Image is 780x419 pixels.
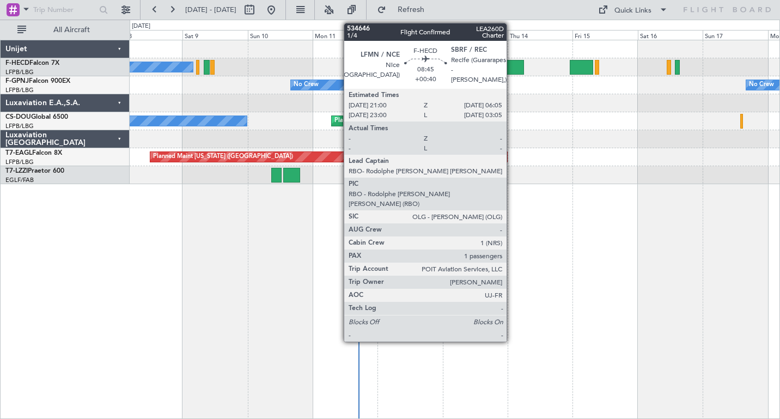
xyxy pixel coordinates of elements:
a: EGLF/FAB [5,176,34,184]
span: CS-DOU [5,114,31,120]
div: Quick Links [614,5,651,16]
span: T7-LZZI [5,168,28,174]
div: Fri 8 [118,30,182,40]
input: Trip Number [33,2,96,18]
button: All Aircraft [12,21,118,39]
div: Sat 16 [638,30,703,40]
span: T7-EAGL [5,150,32,156]
div: Planned Maint [GEOGRAPHIC_DATA] ([GEOGRAPHIC_DATA]) [334,113,506,129]
div: Fri 15 [572,30,637,40]
div: Sun 10 [248,30,313,40]
a: T7-LZZIPraetor 600 [5,168,64,174]
div: Sat 9 [182,30,247,40]
button: Refresh [372,1,437,19]
div: Wed 13 [443,30,508,40]
div: No Crew [749,77,774,93]
button: Quick Links [593,1,673,19]
span: F-GPNJ [5,78,29,84]
span: All Aircraft [28,26,115,34]
a: LFPB/LBG [5,68,34,76]
div: [DATE] [132,22,150,31]
div: No Crew [294,77,319,93]
a: LFPB/LBG [5,158,34,166]
span: Refresh [388,6,434,14]
div: Mon 11 [313,30,377,40]
a: T7-EAGLFalcon 8X [5,150,62,156]
a: F-GPNJFalcon 900EX [5,78,70,84]
div: Planned Maint [US_STATE] ([GEOGRAPHIC_DATA]) [153,149,293,165]
div: Tue 12 [377,30,442,40]
div: Thu 14 [508,30,572,40]
a: LFPB/LBG [5,122,34,130]
span: [DATE] - [DATE] [185,5,236,15]
a: LFPB/LBG [5,86,34,94]
div: Sun 17 [703,30,767,40]
span: F-HECD [5,60,29,66]
a: CS-DOUGlobal 6500 [5,114,68,120]
a: F-HECDFalcon 7X [5,60,59,66]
